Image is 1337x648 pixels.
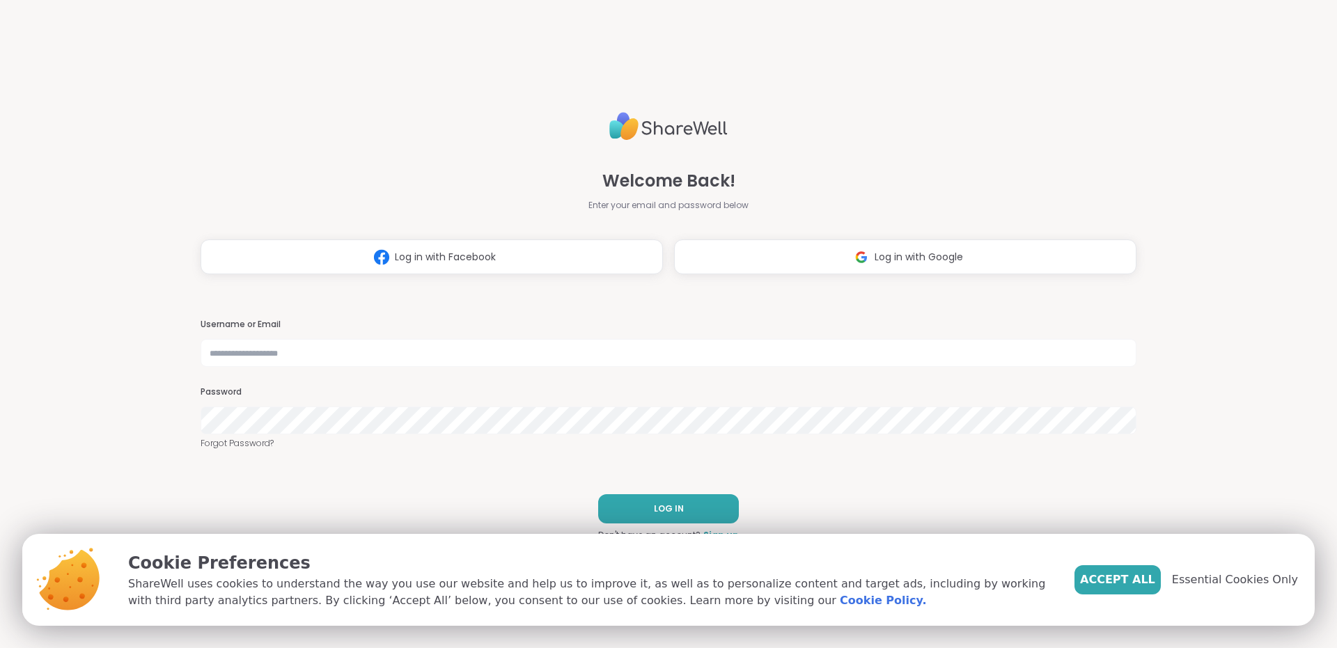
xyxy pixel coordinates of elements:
span: Enter your email and password below [588,199,749,212]
p: ShareWell uses cookies to understand the way you use our website and help us to improve it, as we... [128,576,1052,609]
span: Accept All [1080,571,1155,588]
h3: Username or Email [201,319,1136,331]
button: Log in with Facebook [201,239,663,274]
p: Cookie Preferences [128,551,1052,576]
a: Cookie Policy. [840,592,926,609]
a: Forgot Password? [201,437,1136,450]
span: Welcome Back! [602,168,735,193]
button: Log in with Google [674,239,1136,274]
span: Log in with Facebook [395,250,496,264]
h3: Password [201,386,1136,398]
button: Accept All [1074,565,1161,594]
span: Log in with Google [875,250,963,264]
button: LOG IN [598,494,739,523]
img: ShareWell Logo [609,106,728,146]
span: Don't have an account? [598,529,701,542]
a: Sign up [703,529,739,542]
img: ShareWell Logomark [848,244,875,270]
span: Essential Cookies Only [1172,571,1298,588]
img: ShareWell Logomark [368,244,395,270]
span: LOG IN [654,503,684,515]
